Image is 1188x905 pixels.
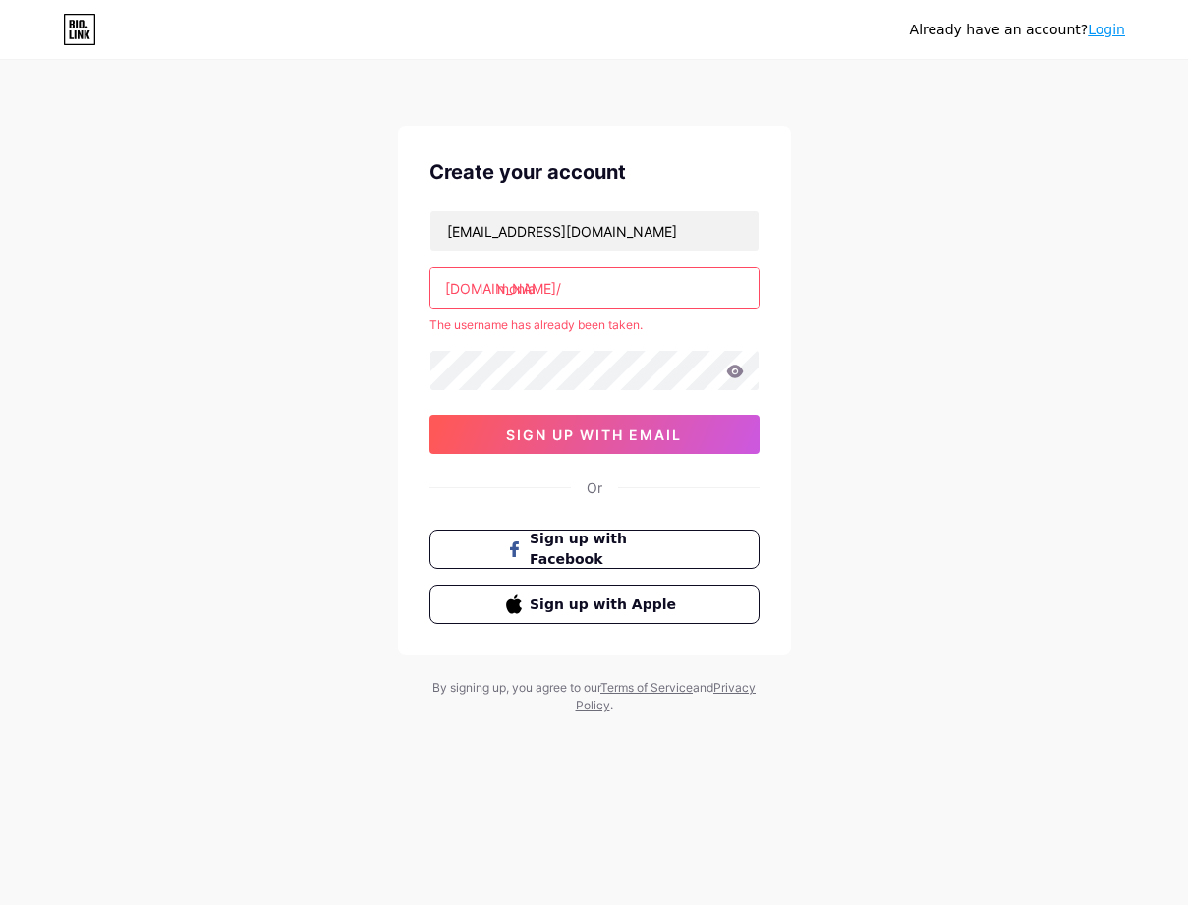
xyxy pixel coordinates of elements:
[427,679,762,714] div: By signing up, you agree to our and .
[530,594,682,615] span: Sign up with Apple
[430,211,759,251] input: Email
[600,680,693,695] a: Terms of Service
[429,530,760,569] button: Sign up with Facebook
[429,157,760,187] div: Create your account
[429,585,760,624] button: Sign up with Apple
[506,426,682,443] span: sign up with email
[530,529,682,570] span: Sign up with Facebook
[445,278,561,299] div: [DOMAIN_NAME]/
[429,316,760,334] div: The username has already been taken.
[1088,22,1125,37] a: Login
[587,478,602,498] div: Or
[429,415,760,454] button: sign up with email
[430,268,759,308] input: username
[910,20,1125,40] div: Already have an account?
